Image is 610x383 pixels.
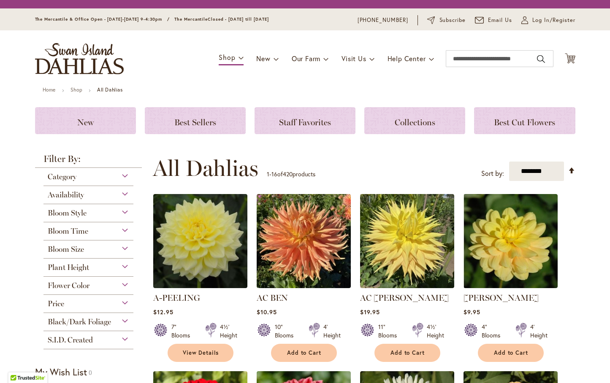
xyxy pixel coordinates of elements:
span: Add to Cart [287,349,322,356]
a: A-PEELING [153,293,200,303]
div: 4½' Height [220,323,237,340]
a: Collections [364,107,465,134]
span: 1 [267,170,269,178]
a: AC BEN [257,282,351,290]
a: store logo [35,43,124,74]
span: Our Farm [292,54,320,63]
p: - of products [267,167,315,181]
a: AC BEN [257,293,288,303]
span: Bloom Size [48,245,84,254]
span: Flower Color [48,281,89,290]
span: All Dahlias [153,156,258,181]
span: 420 [283,170,293,178]
span: Plant Height [48,263,89,272]
span: Log In/Register [532,16,575,24]
a: [PHONE_NUMBER] [358,16,409,24]
strong: Filter By: [35,154,142,168]
span: Bloom Time [48,227,88,236]
span: Category [48,172,76,181]
span: Email Us [488,16,512,24]
span: Best Sellers [174,117,216,127]
span: New [256,54,270,63]
span: $19.95 [360,308,380,316]
a: AC [PERSON_NAME] [360,293,449,303]
div: 11" Blooms [378,323,402,340]
span: Staff Favorites [279,117,331,127]
img: A-Peeling [153,194,247,288]
img: AC Jeri [360,194,454,288]
span: Collections [395,117,435,127]
span: S.I.D. Created [48,335,93,345]
a: Staff Favorites [255,107,355,134]
div: 4' Height [530,323,548,340]
button: Add to Cart [374,344,440,362]
div: 7" Blooms [171,323,195,340]
div: 4½' Height [427,323,444,340]
span: Bloom Style [48,208,87,218]
a: New [35,107,136,134]
span: Help Center [388,54,426,63]
strong: My Wish List [35,366,87,378]
a: Home [43,86,56,93]
a: Email Us [475,16,512,24]
a: AC Jeri [360,282,454,290]
span: $10.95 [257,308,277,316]
img: AC BEN [257,194,351,288]
img: AHOY MATEY [464,194,558,288]
span: Best Cut Flowers [494,117,555,127]
span: New [77,117,94,127]
div: 4' Height [323,323,341,340]
span: Subscribe [439,16,466,24]
button: Add to Cart [478,344,544,362]
div: 10" Blooms [275,323,298,340]
a: Best Sellers [145,107,246,134]
span: Black/Dark Foliage [48,317,111,326]
a: AHOY MATEY [464,282,558,290]
a: [PERSON_NAME] [464,293,539,303]
span: $9.95 [464,308,480,316]
span: Price [48,299,64,308]
span: $12.95 [153,308,174,316]
a: Best Cut Flowers [474,107,575,134]
span: View Details [183,349,219,356]
span: Visit Us [342,54,366,63]
span: Closed - [DATE] till [DATE] [208,16,268,22]
a: Subscribe [427,16,466,24]
a: A-Peeling [153,282,247,290]
a: Shop [70,86,82,93]
span: The Mercantile & Office Open - [DATE]-[DATE] 9-4:30pm / The Mercantile [35,16,208,22]
strong: All Dahlias [97,86,123,93]
a: Log In/Register [521,16,575,24]
a: View Details [168,344,233,362]
div: 4" Blooms [482,323,505,340]
span: 16 [271,170,277,178]
span: Shop [219,53,235,62]
span: Add to Cart [494,349,529,356]
span: Add to Cart [390,349,425,356]
span: Availability [48,190,84,200]
button: Search [537,52,545,66]
label: Sort by: [481,166,504,181]
button: Add to Cart [271,344,337,362]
